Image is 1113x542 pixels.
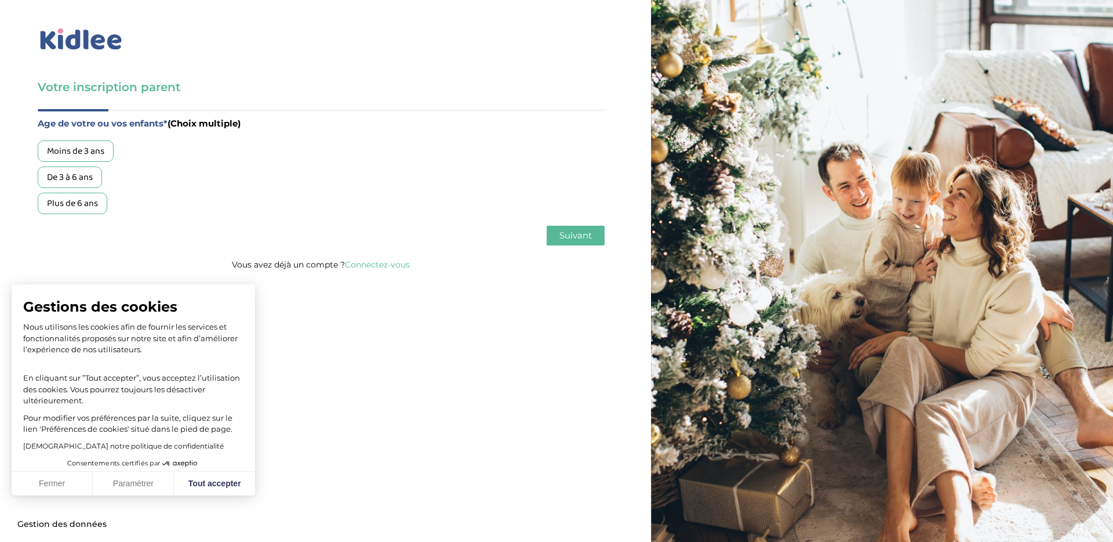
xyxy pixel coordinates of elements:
div: Plus de 6 ans [38,193,107,214]
p: Nous utilisons les cookies afin de fournir les services et fonctionnalités proposés sur notre sit... [23,321,243,356]
button: Consentements certifiés par [61,456,205,471]
img: logo_kidlee_bleu [38,26,125,53]
a: [DEMOGRAPHIC_DATA] notre politique de confidentialité [23,442,224,450]
button: Fermer le widget sans consentement [10,512,114,537]
button: Tout accepter [174,472,255,496]
span: Gestions des cookies [23,298,243,316]
span: Consentements certifiés par [67,460,160,467]
p: Pour modifier vos préférences par la suite, cliquez sur le lien 'Préférences de cookies' situé da... [23,413,243,435]
div: Moins de 3 ans [38,140,114,162]
p: Vous avez déjà un compte ? [38,257,605,272]
label: Age de votre ou vos enfants* [38,116,605,131]
svg: Axeptio [162,446,197,481]
div: De 3 à 6 ans [38,167,102,188]
button: Fermer [12,472,93,496]
button: Suivant [547,226,605,245]
button: Paramétrer [93,472,174,496]
p: En cliquant sur ”Tout accepter”, vous acceptez l’utilisation des cookies. Vous pourrez toujours l... [23,362,243,407]
button: Précédent [38,226,92,245]
span: Gestion des données [17,519,107,530]
a: Connectez-vous [345,259,410,270]
h3: Votre inscription parent [38,79,605,95]
span: (Choix multiple) [168,118,241,129]
span: Suivant [559,230,592,241]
